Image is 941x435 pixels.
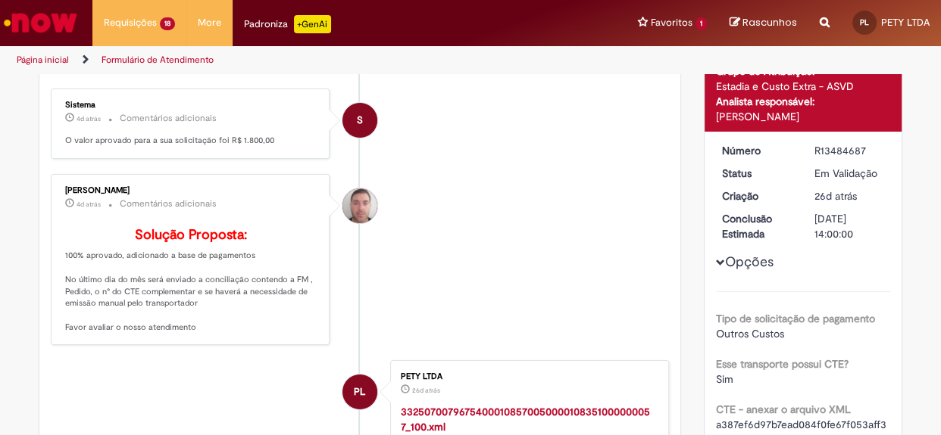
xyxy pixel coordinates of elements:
[244,15,331,33] div: Padroniza
[354,374,365,410] span: PL
[412,386,440,395] time: 05/09/2025 12:28:00
[716,418,886,431] span: a387ef6d97b7ead084f0fe67f053aff3
[716,79,891,94] div: Estadia e Custo Extra - ASVD
[814,211,885,241] div: [DATE] 14:00:00
[881,16,930,29] span: PETY LTDA
[11,46,616,74] ul: Trilhas de página
[716,94,891,109] div: Analista responsável:
[77,114,101,123] time: 26/09/2025 22:21:34
[716,372,733,386] span: Sim
[104,15,157,30] span: Requisições
[77,200,101,209] time: 26/09/2025 22:21:33
[198,15,221,30] span: More
[742,15,797,30] span: Rascunhos
[814,166,885,181] div: Em Validação
[77,114,101,123] span: 4d atrás
[401,405,650,433] a: 33250700796754000108570050000108351000000057_100.xml
[860,17,869,27] span: PL
[102,54,214,66] a: Formulário de Atendimento
[342,374,377,409] div: PETY LTDA
[135,226,247,244] b: Solução Proposta:
[716,312,875,325] b: Tipo de solicitação de pagamento
[65,186,317,195] div: [PERSON_NAME]
[716,327,784,340] span: Outros Custos
[342,103,377,138] div: System
[696,17,707,30] span: 1
[65,135,317,147] p: O valor aprovado para a sua solicitação foi R$ 1.800,00
[120,197,217,210] small: Comentários adicionais
[2,8,80,38] img: ServiceNow
[357,102,363,138] span: S
[711,188,804,204] dt: Criação
[730,16,797,30] a: Rascunhos
[412,386,440,395] span: 26d atrás
[716,402,851,416] b: CTE - anexar o arquivo XML
[77,200,101,209] span: 4d atrás
[160,17,175,30] span: 18
[814,189,857,203] span: 26d atrás
[401,372,653,381] div: PETY LTDA
[120,112,217,125] small: Comentários adicionais
[716,109,891,124] div: [PERSON_NAME]
[65,228,317,334] p: 100% aprovado, adicionado a base de pagamentos No último dia do mês será enviado a conciliação co...
[65,101,317,110] div: Sistema
[711,166,804,181] dt: Status
[711,211,804,241] dt: Conclusão Estimada
[716,357,849,371] b: Esse transporte possui CTE?
[814,189,857,203] time: 05/09/2025 12:39:19
[711,143,804,158] dt: Número
[342,188,377,223] div: Luiz Carlos Barsotti Filho
[814,188,885,204] div: 05/09/2025 12:39:19
[294,15,331,33] p: +GenAi
[17,54,69,66] a: Página inicial
[651,15,692,30] span: Favoritos
[814,143,885,158] div: R13484687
